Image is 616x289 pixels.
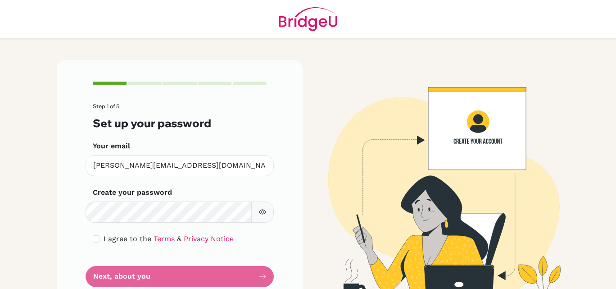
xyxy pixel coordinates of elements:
[177,234,181,243] span: &
[93,187,172,198] label: Create your password
[154,234,175,243] a: Terms
[93,103,119,110] span: Step 1 of 5
[86,155,274,176] input: Insert your email*
[93,141,130,151] label: Your email
[93,117,267,130] h3: Set up your password
[104,234,151,243] span: I agree to the
[184,234,234,243] a: Privacy Notice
